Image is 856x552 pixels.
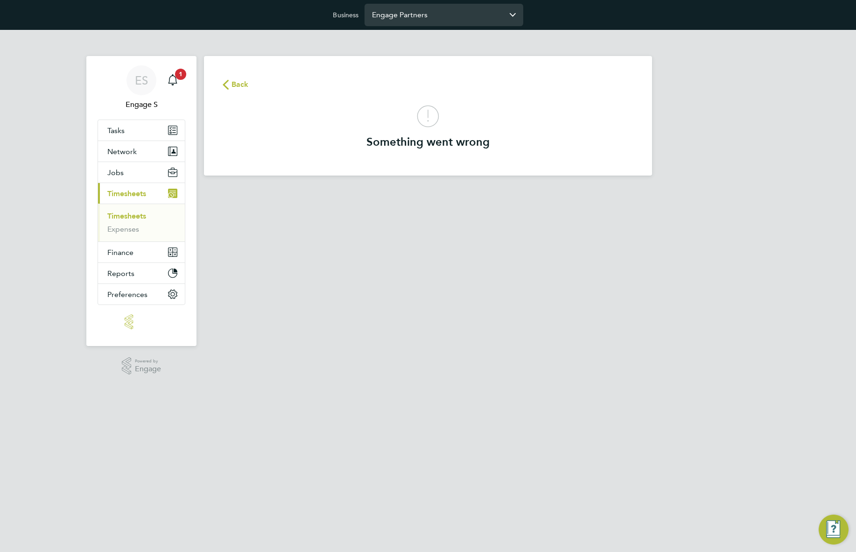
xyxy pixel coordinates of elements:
[107,290,147,299] span: Preferences
[98,162,185,183] button: Jobs
[86,56,196,346] nav: Main navigation
[98,314,185,329] a: Go to home page
[107,147,137,156] span: Network
[135,74,148,86] span: ES
[107,168,124,177] span: Jobs
[819,515,849,545] button: Engage Resource Center
[98,99,185,110] span: Engage S
[122,357,161,375] a: Powered byEngage
[98,183,185,204] button: Timesheets
[98,263,185,283] button: Reports
[98,204,185,241] div: Timesheets
[223,78,249,90] button: Back
[107,248,133,257] span: Finance
[107,212,146,220] a: Timesheets
[175,69,186,80] span: 1
[333,11,358,19] label: Business
[98,120,185,141] a: Tasks
[98,284,185,304] button: Preferences
[107,189,146,198] span: Timesheets
[107,225,139,234] a: Expenses
[107,269,134,278] span: Reports
[232,79,249,90] span: Back
[98,65,185,110] a: ESEngage S
[107,126,125,135] span: Tasks
[135,365,161,373] span: Engage
[98,242,185,262] button: Finance
[98,141,185,162] button: Network
[135,357,161,365] span: Powered by
[163,65,182,95] a: 1
[223,134,633,149] h3: Something went wrong
[125,314,158,329] img: engage-logo-retina.png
